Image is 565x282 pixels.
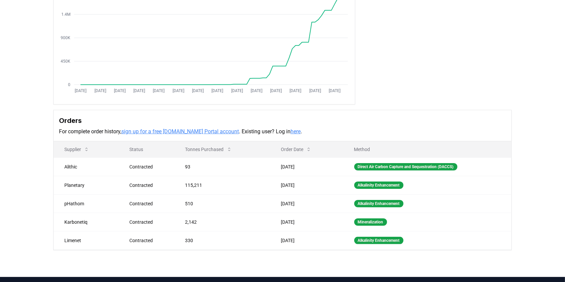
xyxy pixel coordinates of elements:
[349,146,506,153] p: Method
[59,128,506,136] p: For complete order history, . Existing user? Log in .
[175,194,270,213] td: 510
[180,143,237,156] button: Tonnes Purchased
[270,231,343,250] td: [DATE]
[95,88,106,93] tspan: [DATE]
[68,82,70,87] tspan: 0
[59,116,506,126] h3: Orders
[270,213,343,231] td: [DATE]
[354,182,403,189] div: Alkalinity Enhancement
[354,218,387,226] div: Mineralization
[231,88,243,93] tspan: [DATE]
[175,176,270,194] td: 115,211
[61,36,70,40] tspan: 900K
[54,213,119,231] td: Karbonetiq
[133,88,145,93] tspan: [DATE]
[129,219,169,225] div: Contracted
[129,182,169,189] div: Contracted
[270,157,343,176] td: [DATE]
[329,88,340,93] tspan: [DATE]
[291,128,301,135] a: here
[175,213,270,231] td: 2,142
[173,88,184,93] tspan: [DATE]
[129,237,169,244] div: Contracted
[54,176,119,194] td: Planetary
[175,231,270,250] td: 330
[54,157,119,176] td: Alithic
[175,157,270,176] td: 93
[153,88,165,93] tspan: [DATE]
[354,163,457,170] div: Direct Air Carbon Capture and Sequestration (DACCS)
[290,88,302,93] tspan: [DATE]
[270,88,282,93] tspan: [DATE]
[309,88,321,93] tspan: [DATE]
[212,88,224,93] tspan: [DATE]
[251,88,262,93] tspan: [DATE]
[275,143,317,156] button: Order Date
[75,88,86,93] tspan: [DATE]
[270,176,343,194] td: [DATE]
[61,12,70,17] tspan: 1.4M
[61,59,70,64] tspan: 450K
[121,128,239,135] a: sign up for a free [DOMAIN_NAME] Portal account
[354,237,403,244] div: Alkalinity Enhancement
[192,88,204,93] tspan: [DATE]
[114,88,126,93] tspan: [DATE]
[270,194,343,213] td: [DATE]
[54,194,119,213] td: pHathom
[129,163,169,170] div: Contracted
[59,143,95,156] button: Supplier
[354,200,403,207] div: Alkalinity Enhancement
[54,231,119,250] td: Limenet
[124,146,169,153] p: Status
[129,200,169,207] div: Contracted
